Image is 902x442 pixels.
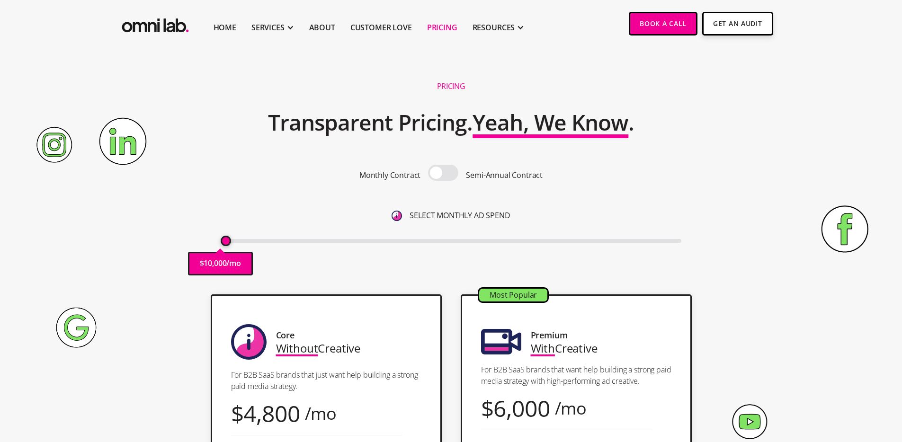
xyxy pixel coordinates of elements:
[204,257,226,270] p: 10,000
[350,22,412,33] a: Customer Love
[702,12,773,35] a: Get An Audit
[268,104,634,141] h2: Transparent Pricing. .
[392,211,402,221] img: 6410812402e99d19b372aa32_omni-nav-info.svg
[276,329,295,342] div: Core
[231,369,421,392] p: For B2B SaaS brands that just want help building a strong paid media strategy.
[531,342,598,354] div: Creative
[427,22,457,33] a: Pricing
[305,407,337,420] div: /mo
[466,169,543,182] p: Semi-Annual Contract
[531,329,568,342] div: Premium
[555,402,587,415] div: /mo
[437,81,465,91] h1: Pricing
[629,12,697,35] a: Book a Call
[120,12,191,35] img: Omni Lab: B2B SaaS Demand Generation Agency
[214,22,236,33] a: Home
[200,257,204,270] p: $
[473,107,628,137] span: Yeah, We Know
[481,364,671,387] p: For B2B SaaS brands that want help building a strong paid media strategy with high-performing ad ...
[473,22,515,33] div: RESOURCES
[493,402,550,415] div: 6,000
[410,209,510,222] p: SELECT MONTHLY AD SPEND
[120,12,191,35] a: home
[481,402,494,415] div: $
[243,407,300,420] div: 4,800
[732,332,902,442] iframe: Chat Widget
[231,407,244,420] div: $
[309,22,335,33] a: About
[276,342,361,354] div: Creative
[251,22,285,33] div: SERVICES
[226,257,241,270] p: /mo
[531,340,555,356] span: With
[359,169,420,182] p: Monthly Contract
[479,289,547,301] div: Most Popular
[276,340,318,356] span: Without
